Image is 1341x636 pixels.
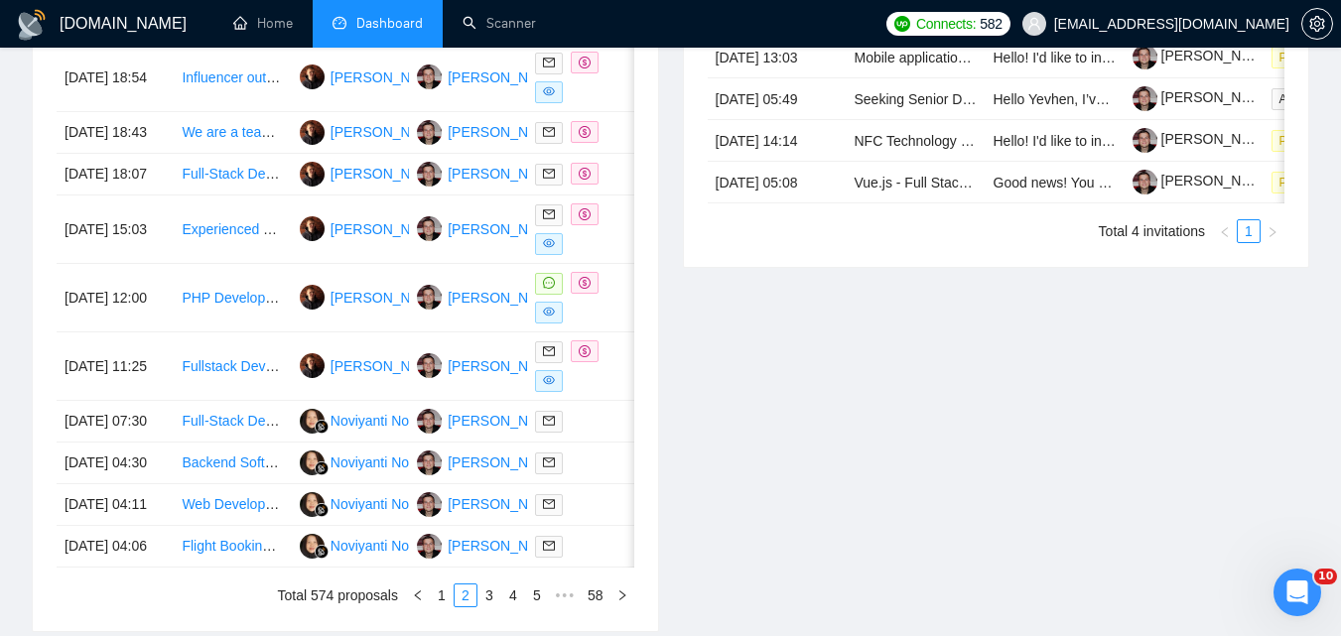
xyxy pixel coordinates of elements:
[1272,130,1331,152] span: Pending
[331,535,449,557] div: Noviyanti Noviyanti
[331,451,449,473] div: Noviyanti Noviyanti
[543,456,555,468] span: mail
[300,123,445,139] a: AS[PERSON_NAME]
[610,583,634,607] li: Next Page
[1133,89,1275,105] a: [PERSON_NAME]
[525,583,549,607] li: 5
[417,537,562,553] a: YS[PERSON_NAME]
[412,589,424,601] span: left
[543,237,555,249] span: eye
[543,208,555,220] span: mail
[182,166,730,182] a: Full-Stack Development for Ai-ify Platform (Agenic Employee Suite for Small Businesses)
[543,57,555,68] span: mail
[300,453,449,469] a: NNNoviyanti Noviyanti
[417,289,562,305] a: YS[PERSON_NAME]
[549,583,581,607] li: Next 5 Pages
[174,443,291,484] td: Backend Software Developer for Health Tech with Computer Vision Expertise
[300,534,325,559] img: NN
[300,216,325,241] img: AS
[417,220,562,236] a: YS[PERSON_NAME]
[543,540,555,552] span: mail
[300,285,325,310] img: AS
[1261,219,1284,243] li: Next Page
[847,162,986,203] td: Vue.js - Full Stack Developer
[455,584,476,606] a: 2
[182,454,655,470] a: Backend Software Developer for Health Tech with Computer Vision Expertise
[1237,219,1261,243] li: 1
[300,68,445,84] a: AS[PERSON_NAME]
[1027,17,1041,31] span: user
[182,290,502,306] a: PHP Developer for Tutor Booking & LMS Integration
[847,78,986,120] td: Seeking Senior Development Agency for Ongoing Client Projects — Long-Term Collaboration
[233,15,293,32] a: homeHome
[182,413,571,429] a: Full-Stack Developer (React Native + Node.Js)- Build MVP App
[174,332,291,401] td: Fullstack Developer for Crypto Balance Management Application
[1272,47,1331,68] span: Pending
[315,420,329,434] img: gigradar-bm.png
[478,584,500,606] a: 3
[406,583,430,607] li: Previous Page
[182,538,414,554] a: Flight Booking Software Development
[331,287,445,309] div: [PERSON_NAME]
[708,162,847,203] td: [DATE] 05:08
[300,162,325,187] img: AS
[448,66,562,88] div: [PERSON_NAME]
[543,415,555,427] span: mail
[174,195,291,264] td: Experienced Laravel Developer for API Integration
[57,484,174,526] td: [DATE] 04:11
[448,493,562,515] div: [PERSON_NAME]
[430,583,454,607] li: 1
[543,85,555,97] span: eye
[57,332,174,401] td: [DATE] 11:25
[916,13,976,35] span: Connects:
[1133,131,1275,147] a: [PERSON_NAME]
[855,50,1035,65] a: Mobile application refactoring
[300,64,325,89] img: AS
[417,450,442,475] img: YS
[300,412,449,428] a: NNNoviyanti Noviyanti
[616,589,628,601] span: right
[331,163,445,185] div: [PERSON_NAME]
[331,218,445,240] div: [PERSON_NAME]
[57,44,174,112] td: [DATE] 18:54
[980,13,1002,35] span: 582
[1274,569,1321,616] iframe: Intercom live chat
[543,277,555,289] span: message
[417,120,442,145] img: YS
[1301,16,1333,32] a: setting
[549,583,581,607] span: •••
[174,112,291,154] td: We are a team from Austria looking for an experienced developer for an app for young hustlers
[448,355,562,377] div: [PERSON_NAME]
[174,401,291,443] td: Full-Stack Developer (React Native + Node.Js)- Build MVP App
[417,495,562,511] a: YS[PERSON_NAME]
[182,496,523,512] a: Web Development for Automotive Vendors Marketplace
[463,15,536,32] a: searchScanner
[1301,8,1333,40] button: setting
[1267,226,1278,238] span: right
[1133,170,1157,194] img: c1bYBLFISfW-KFu5YnXsqDxdnhJyhFG7WZWQjmw4vq0-YF4TwjoJdqRJKIWeWIjxa9
[16,9,48,41] img: logo
[182,221,490,237] a: Experienced Laravel Developer for API Integration
[579,126,591,138] span: dollar
[356,15,423,32] span: Dashboard
[448,163,562,185] div: [PERSON_NAME]
[417,534,442,559] img: YS
[417,412,562,428] a: YS[PERSON_NAME]
[1213,219,1237,243] button: left
[300,537,449,553] a: NNNoviyanti Noviyanti
[417,453,562,469] a: YS[PERSON_NAME]
[454,583,477,607] li: 2
[417,409,442,434] img: YS
[300,492,325,517] img: NN
[417,68,562,84] a: YS[PERSON_NAME]
[57,112,174,154] td: [DATE] 18:43
[579,277,591,289] span: dollar
[331,410,449,432] div: Noviyanti Noviyanti
[315,503,329,517] img: gigradar-bm.png
[57,401,174,443] td: [DATE] 07:30
[331,121,445,143] div: [PERSON_NAME]
[57,154,174,195] td: [DATE] 18:07
[1272,49,1339,64] a: Pending
[579,57,591,68] span: dollar
[579,208,591,220] span: dollar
